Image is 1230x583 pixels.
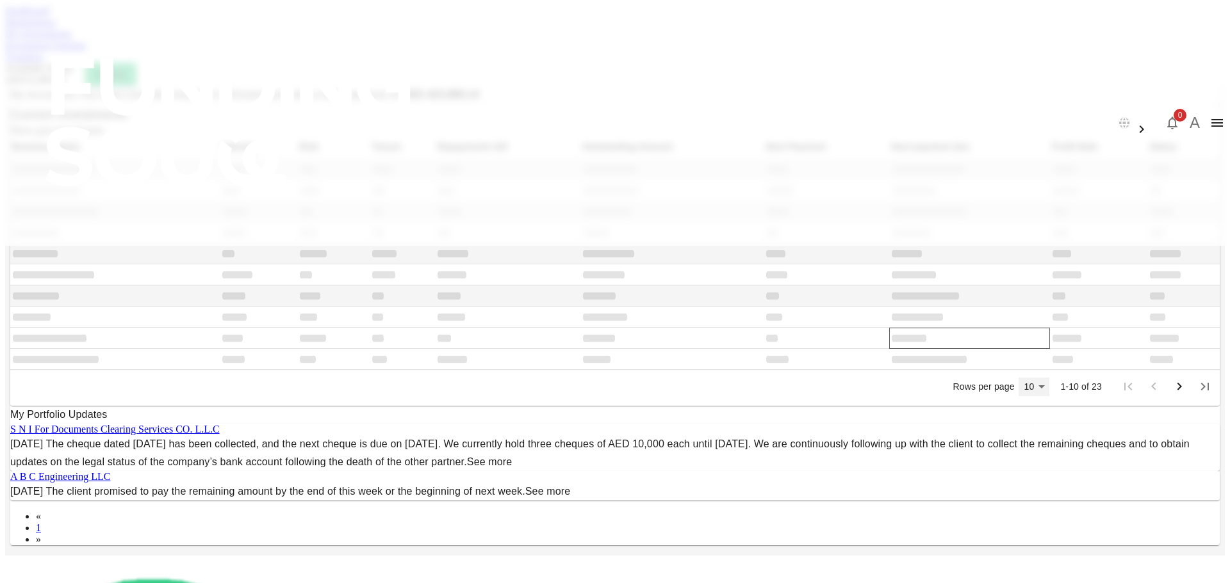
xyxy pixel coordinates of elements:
[36,522,41,533] a: 1
[1060,380,1102,393] p: 1-10 of 23
[1192,374,1218,399] button: Go to last page
[953,380,1015,393] p: Rows per page
[1160,110,1185,136] button: 0
[10,471,110,482] a: A B C Engineering LLC
[10,438,1190,467] span: The cheque dated [DATE] has been collected, and the next cheque is due on [DATE]. We currently ho...
[10,424,220,435] a: S N I For Documents Clearing Services CO. L.L.C
[1019,378,1049,396] div: 10
[46,486,571,497] span: The client promised to pay the remaining amount by the end of this week or the beginning of next ...
[467,456,512,467] a: See more
[525,486,571,497] a: See more
[10,486,43,497] span: [DATE]
[1167,374,1192,399] button: Go to next page
[1174,109,1186,122] span: 0
[10,438,43,449] span: [DATE]
[10,409,108,420] span: My Portfolio Updates
[36,534,41,545] span: Next
[36,511,41,522] span: «
[36,534,41,545] span: »
[1185,113,1204,132] button: A
[1134,109,1160,119] span: العربية
[36,511,41,522] span: Previous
